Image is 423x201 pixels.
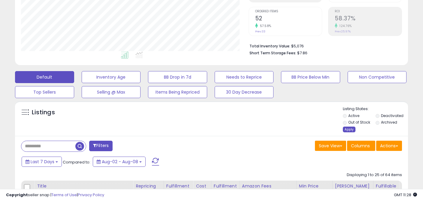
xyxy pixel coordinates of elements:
[376,183,397,196] div: Fulfillable Quantity
[22,157,62,167] button: Last 7 Days
[249,42,397,49] li: $5,076
[214,183,237,196] div: Fulfillment Cost
[347,172,402,178] div: Displaying 1 to 25 of 64 items
[242,183,294,189] div: Amazon Fees
[381,120,397,125] label: Archived
[93,157,146,167] button: Aug-02 - Aug-08
[78,192,104,198] a: Privacy Policy
[255,30,265,33] small: Prev: 33
[249,43,290,49] b: Total Inventory Value:
[148,71,207,83] button: BB Drop in 7d
[376,141,402,151] button: Actions
[381,113,403,118] label: Deactivated
[6,192,104,198] div: seller snap | |
[215,71,274,83] button: Needs to Reprice
[102,159,138,165] span: Aug-02 - Aug-08
[63,159,90,165] span: Compared to:
[89,141,113,151] button: Filters
[297,50,307,56] span: $7.86
[15,71,74,83] button: Default
[348,120,370,125] label: Out of Stock
[255,15,322,23] h2: 52
[82,86,141,98] button: Selling @ Max
[15,86,74,98] button: Top Sellers
[348,71,407,83] button: Non Competitive
[148,86,207,98] button: Items Being Repriced
[136,183,161,189] div: Repricing
[335,183,371,189] div: [PERSON_NAME]
[335,30,351,33] small: Prev: 25.97%
[343,106,408,112] p: Listing States:
[32,108,55,117] h5: Listings
[166,183,191,189] div: Fulfillment
[51,192,77,198] a: Terms of Use
[82,71,141,83] button: Inventory Age
[196,183,209,189] div: Cost
[343,127,355,132] div: Apply
[351,143,370,149] span: Columns
[337,24,352,28] small: 124.76%
[335,15,402,23] h2: 58.37%
[299,183,330,189] div: Min Price
[281,71,340,83] button: BB Price Below Min
[37,183,131,189] div: Title
[255,10,322,13] span: Ordered Items
[315,141,346,151] button: Save View
[394,192,417,198] span: 2025-08-16 11:28 GMT
[347,141,375,151] button: Columns
[249,50,296,55] b: Short Term Storage Fees:
[335,10,402,13] span: ROI
[31,159,54,165] span: Last 7 Days
[6,192,28,198] strong: Copyright
[348,113,359,118] label: Active
[258,24,271,28] small: 57.58%
[215,86,274,98] button: 30 Day Decrease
